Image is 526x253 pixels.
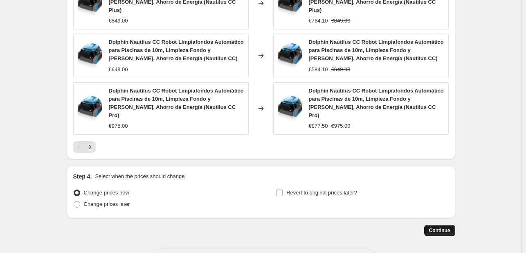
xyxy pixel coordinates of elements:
span: Dolphin Nautilus CC Robot Limpiafondos Automático para Piscinas de 10m, Limpieza Fondo y [PERSON_... [309,88,444,118]
img: 710rK-YBxlL._AC_SL1500_80x.jpg [278,96,302,121]
span: Dolphin Nautilus CC Robot Limpiafondos Automático para Piscinas de 10m, Limpieza Fondo y [PERSON_... [109,39,244,61]
span: Dolphin Nautilus CC Robot Limpiafondos Automático para Piscinas de 10m, Limpieza Fondo y [PERSON_... [109,88,244,118]
p: Select when the prices should change [95,172,184,181]
button: Continue [424,225,455,236]
span: Change prices later [84,201,130,207]
button: Next [84,141,96,153]
span: Dolphin Nautilus CC Robot Limpiafondos Automático para Piscinas de 10m, Limpieza Fondo y [PERSON_... [309,39,444,61]
strike: €975.00 [331,122,351,130]
nav: Pagination [73,141,96,153]
div: €975.00 [109,122,128,130]
strike: €649.00 [331,66,351,74]
span: Continue [429,227,450,234]
div: €849.00 [109,17,128,25]
img: 710rK-YBxlL._AC_SL1500_80x.jpg [78,43,102,68]
img: 710rK-YBxlL._AC_SL1500_80x.jpg [78,96,102,121]
span: Change prices now [84,190,129,196]
span: Revert to original prices later? [286,190,357,196]
strike: €849.00 [331,17,351,25]
div: €764.10 [309,17,328,25]
img: 710rK-YBxlL._AC_SL1500_80x.jpg [278,43,302,68]
div: €877.50 [309,122,328,130]
h2: Step 4. [73,172,92,181]
div: €584.10 [309,66,328,74]
div: €649.00 [109,66,128,74]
